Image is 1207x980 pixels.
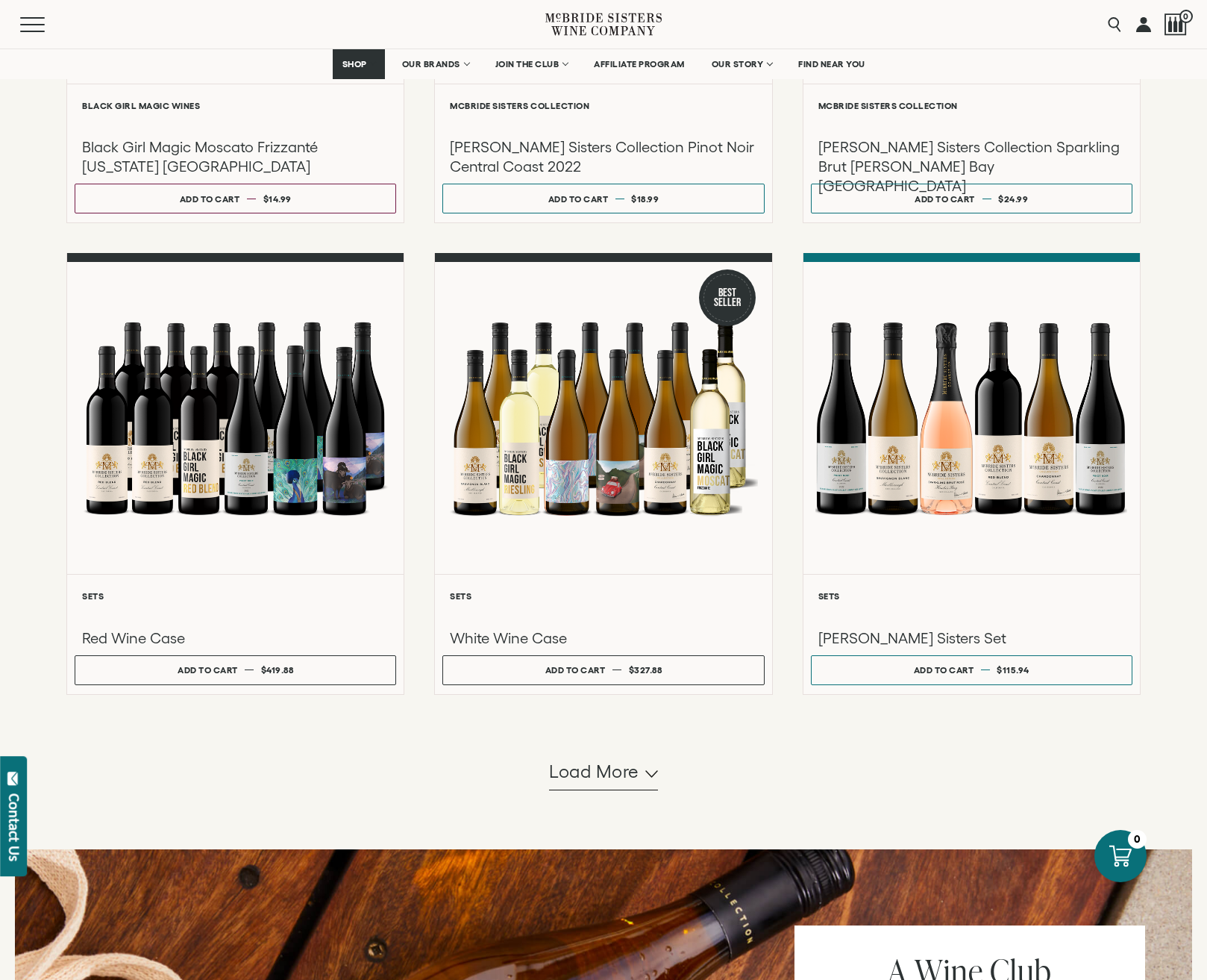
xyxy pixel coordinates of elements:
[1179,10,1193,23] span: 0
[342,59,368,69] span: SHOP
[178,659,238,681] div: Add to cart
[261,665,294,675] span: $419.88
[7,793,22,861] div: Contact Us
[584,49,695,79] a: AFFILIATE PROGRAM
[549,759,639,784] span: Load more
[450,101,756,110] h6: McBride Sisters Collection
[75,655,396,685] button: Add to cart $419.88
[20,17,74,32] button: Mobile Menu Trigger
[450,591,756,601] h6: Sets
[998,194,1028,204] span: $24.99
[915,188,975,210] div: Add to cart
[450,137,756,176] h3: [PERSON_NAME] Sisters Collection Pinot Noir Central Coast 2022
[82,591,389,601] h6: Sets
[594,59,685,69] span: AFFILIATE PROGRAM
[263,194,292,204] span: $14.99
[1128,830,1147,849] div: 0
[914,659,974,681] div: Add to cart
[75,184,396,213] button: Add to cart $14.99
[818,101,1125,110] h6: McBride Sisters Collection
[486,49,577,79] a: JOIN THE CLUB
[450,628,756,648] h3: White Wine Case
[702,49,782,79] a: OUR STORY
[548,188,609,210] div: Add to cart
[629,665,662,675] span: $327.88
[798,59,865,69] span: FIND NEAR YOU
[442,655,764,685] button: Add to cart $327.88
[82,628,389,648] h3: Red Wine Case
[549,755,658,790] button: Load more
[82,101,389,110] h6: Black Girl Magic Wines
[180,188,240,210] div: Add to cart
[818,137,1125,196] h3: [PERSON_NAME] Sisters Collection Sparkling Brut [PERSON_NAME] Bay [GEOGRAPHIC_DATA]
[392,49,478,79] a: OUR BRANDS
[789,49,875,79] a: FIND NEAR YOU
[818,591,1125,601] h6: Sets
[803,253,1141,694] a: McBride Sisters Set Sets [PERSON_NAME] Sisters Set Add to cart $115.94
[66,253,404,694] a: Red Wine Case Sets Red Wine Case Add to cart $419.88
[818,628,1125,648] h3: [PERSON_NAME] Sisters Set
[82,137,389,176] h3: Black Girl Magic Moscato Frizzanté [US_STATE] [GEOGRAPHIC_DATA]
[333,49,385,79] a: SHOP
[495,59,559,69] span: JOIN THE CLUB
[712,59,764,69] span: OUR STORY
[545,659,606,681] div: Add to cart
[811,655,1132,685] button: Add to cart $115.94
[442,184,764,213] button: Add to cart $18.99
[434,253,772,694] a: Best Seller White Wine Case Sets White Wine Case Add to cart $327.88
[997,665,1029,675] span: $115.94
[631,194,659,204] span: $18.99
[811,184,1132,213] button: Add to cart $24.99
[402,59,460,69] span: OUR BRANDS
